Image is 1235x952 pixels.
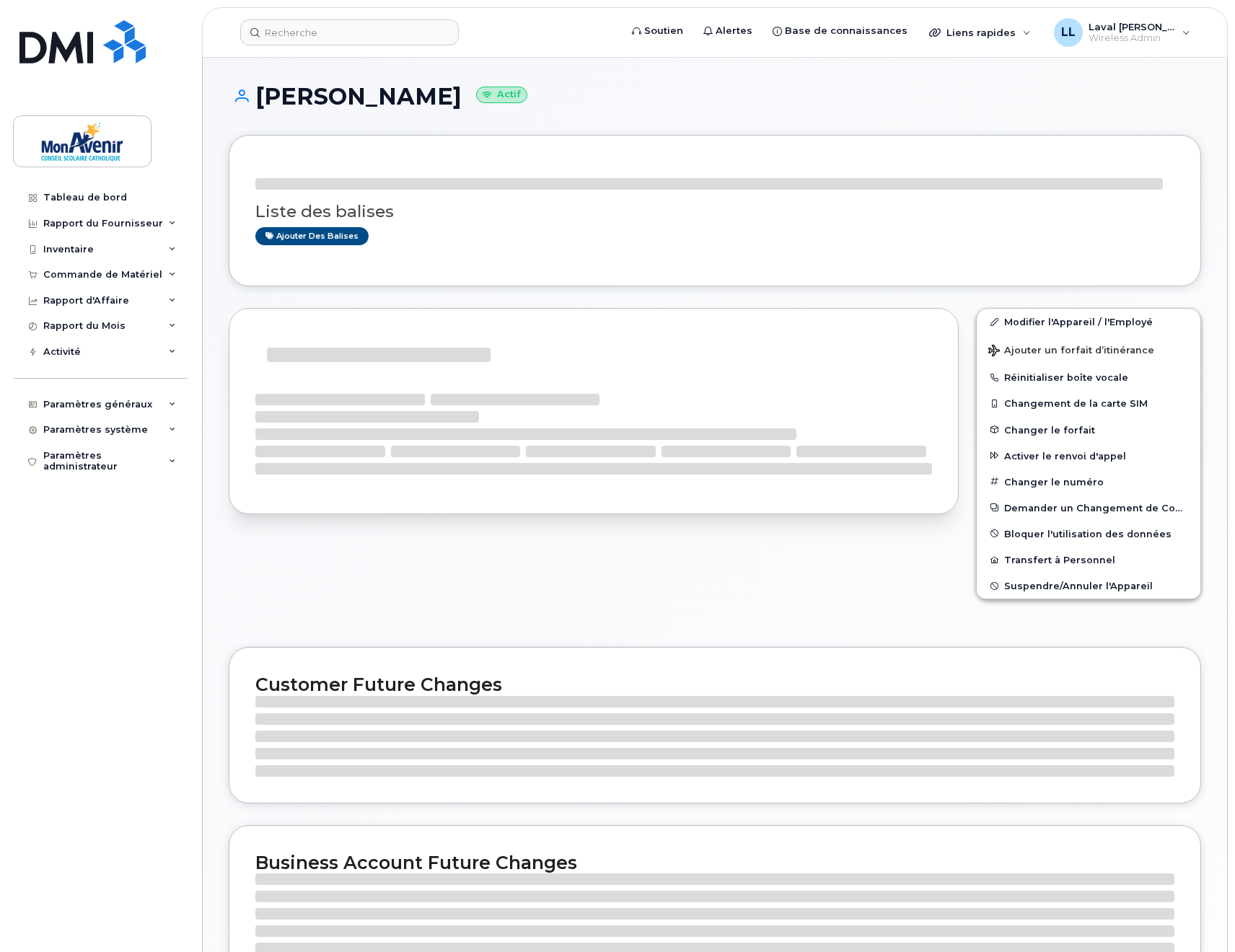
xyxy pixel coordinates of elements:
[977,364,1200,390] button: Réinitialiser boîte vocale
[1004,424,1095,435] span: Changer le forfait
[977,309,1200,335] a: Modifier l'Appareil / l'Employé
[255,852,1174,873] h2: Business Account Future Changes
[255,674,1174,695] h2: Customer Future Changes
[977,495,1200,521] button: Demander un Changement de Compte
[476,87,527,103] small: Actif
[977,521,1200,547] button: Bloquer l'utilisation des données
[229,84,1201,109] h1: [PERSON_NAME]
[977,390,1200,416] button: Changement de la carte SIM
[977,469,1200,495] button: Changer le numéro
[977,335,1200,364] button: Ajouter un forfait d’itinérance
[977,573,1200,599] button: Suspendre/Annuler l'Appareil
[988,345,1154,358] span: Ajouter un forfait d’itinérance
[255,227,369,245] a: Ajouter des balises
[977,547,1200,573] button: Transfert à Personnel
[255,203,1174,221] h3: Liste des balises
[977,443,1200,469] button: Activer le renvoi d'appel
[1004,450,1126,461] span: Activer le renvoi d'appel
[977,417,1200,443] button: Changer le forfait
[1004,581,1153,591] span: Suspendre/Annuler l'Appareil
